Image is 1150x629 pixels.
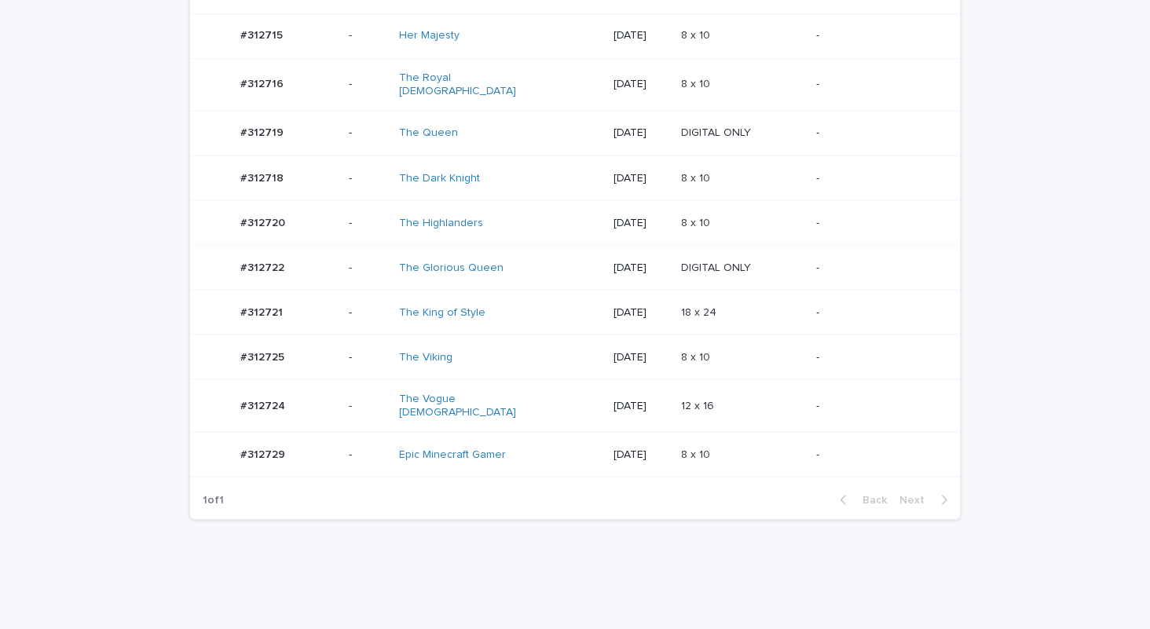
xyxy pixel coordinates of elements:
[399,350,452,364] a: The Viking
[613,78,668,91] p: [DATE]
[816,350,935,364] p: -
[816,448,935,461] p: -
[853,494,887,505] span: Back
[240,347,287,364] p: #312725
[240,26,286,42] p: #312715
[240,444,288,461] p: #312729
[190,245,960,290] tr: #312722#312722 -The Glorious Queen [DATE]DIGITAL ONLYDIGITAL ONLY -
[399,71,530,98] a: The Royal [DEMOGRAPHIC_DATA]
[240,75,287,91] p: #312716
[190,290,960,335] tr: #312721#312721 -The King of Style [DATE]18 x 2418 x 24 -
[349,78,386,91] p: -
[190,379,960,432] tr: #312724#312724 -The Vogue [DEMOGRAPHIC_DATA] [DATE]12 x 1612 x 16 -
[240,213,288,229] p: #312720
[349,216,386,229] p: -
[399,126,458,140] a: The Queen
[681,347,713,364] p: 8 x 10
[816,399,935,412] p: -
[816,78,935,91] p: -
[613,171,668,185] p: [DATE]
[816,29,935,42] p: -
[399,216,483,229] a: The Highlanders
[399,261,504,274] a: The Glorious Queen
[190,431,960,476] tr: #312729#312729 -Epic Minecraft Gamer [DATE]8 x 108 x 10 -
[240,258,287,274] p: #312722
[613,261,668,274] p: [DATE]
[681,258,754,274] p: DIGITAL ONLY
[681,26,713,42] p: 8 x 10
[816,216,935,229] p: -
[240,123,287,140] p: #312719
[613,448,668,461] p: [DATE]
[681,302,720,319] p: 18 x 24
[827,492,893,506] button: Back
[399,448,506,461] a: Epic Minecraft Gamer
[613,29,668,42] p: [DATE]
[190,155,960,200] tr: #312718#312718 -The Dark Knight [DATE]8 x 108 x 10 -
[816,171,935,185] p: -
[399,392,530,419] a: The Vogue [DEMOGRAPHIC_DATA]
[613,216,668,229] p: [DATE]
[681,123,754,140] p: DIGITAL ONLY
[681,444,713,461] p: 8 x 10
[349,305,386,319] p: -
[899,494,934,505] span: Next
[190,111,960,155] tr: #312719#312719 -The Queen [DATE]DIGITAL ONLYDIGITAL ONLY -
[190,481,236,519] p: 1 of 1
[681,213,713,229] p: 8 x 10
[399,171,480,185] a: The Dark Knight
[399,29,460,42] a: Her Majesty
[349,448,386,461] p: -
[816,126,935,140] p: -
[349,29,386,42] p: -
[893,492,960,506] button: Next
[349,350,386,364] p: -
[349,399,386,412] p: -
[613,399,668,412] p: [DATE]
[190,58,960,111] tr: #312716#312716 -The Royal [DEMOGRAPHIC_DATA] [DATE]8 x 108 x 10 -
[399,305,485,319] a: The King of Style
[190,335,960,379] tr: #312725#312725 -The Viking [DATE]8 x 108 x 10 -
[349,261,386,274] p: -
[349,171,386,185] p: -
[240,168,287,185] p: #312718
[613,350,668,364] p: [DATE]
[190,13,960,58] tr: #312715#312715 -Her Majesty [DATE]8 x 108 x 10 -
[240,396,288,412] p: #312724
[681,75,713,91] p: 8 x 10
[240,302,286,319] p: #312721
[816,305,935,319] p: -
[816,261,935,274] p: -
[613,305,668,319] p: [DATE]
[613,126,668,140] p: [DATE]
[681,168,713,185] p: 8 x 10
[349,126,386,140] p: -
[190,200,960,245] tr: #312720#312720 -The Highlanders [DATE]8 x 108 x 10 -
[681,396,717,412] p: 12 x 16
